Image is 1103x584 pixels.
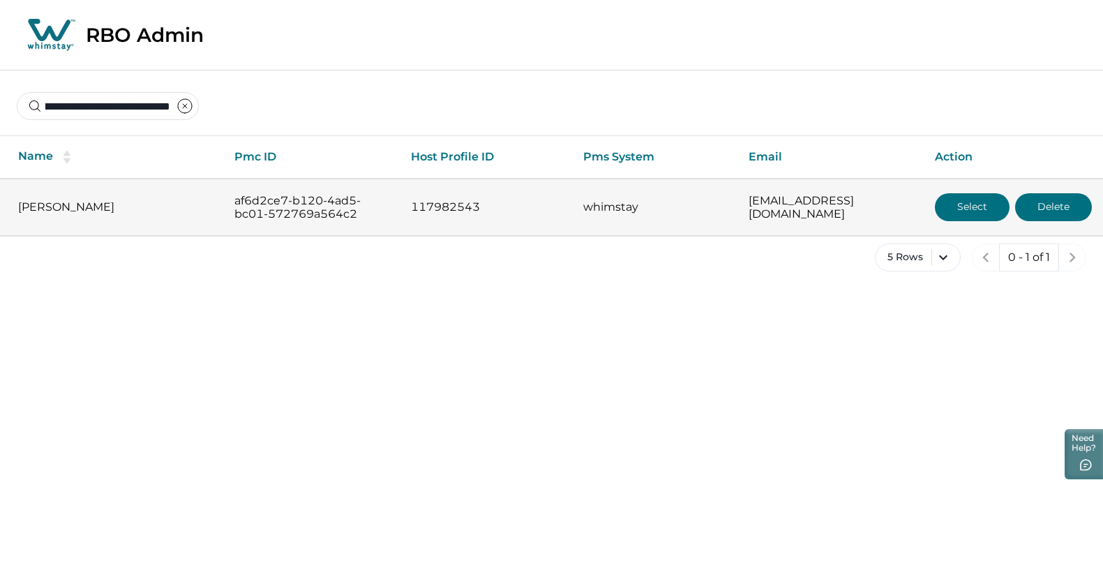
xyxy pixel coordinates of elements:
p: af6d2ce7-b120-4ad5-bc01-572769a564c2 [234,194,389,221]
p: whimstay [583,200,726,214]
button: Delete [1015,193,1092,221]
p: RBO Admin [86,23,204,47]
th: Pmc ID [223,136,400,179]
button: 5 Rows [875,244,961,271]
button: Select [935,193,1010,221]
th: Host Profile ID [400,136,572,179]
th: Pms System [572,136,737,179]
p: 117982543 [411,200,561,214]
p: 0 - 1 of 1 [1008,250,1050,264]
th: Action [924,136,1103,179]
button: clear input [171,92,199,120]
p: [EMAIL_ADDRESS][DOMAIN_NAME] [749,194,913,221]
p: [PERSON_NAME] [18,200,212,214]
button: 0 - 1 of 1 [999,244,1059,271]
th: Email [737,136,924,179]
button: sorting [53,150,81,164]
button: previous page [972,244,1000,271]
button: next page [1058,244,1086,271]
